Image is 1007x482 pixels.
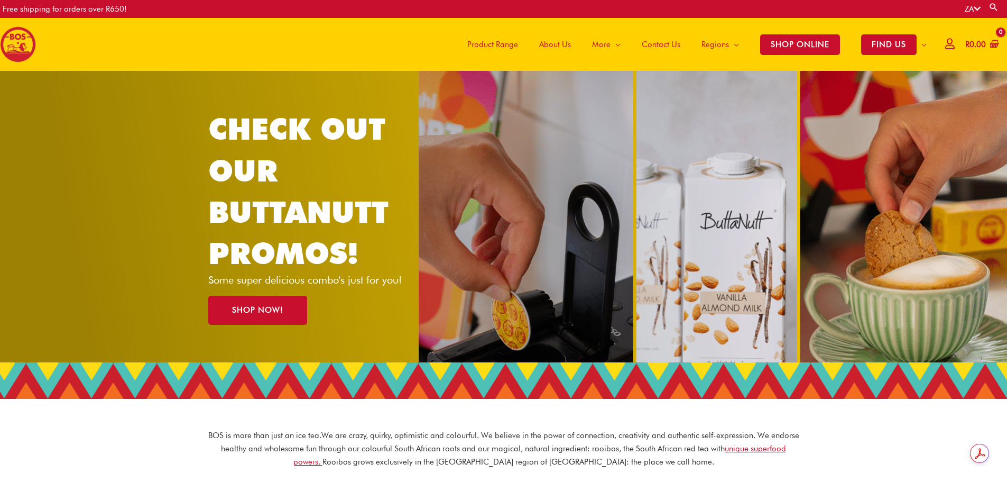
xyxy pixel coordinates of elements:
[457,18,529,71] a: Product Range
[208,429,800,468] p: BOS is more than just an ice tea. We are crazy, quirky, optimistic and colourful. We believe in t...
[691,18,750,71] a: Regions
[208,296,307,325] a: SHOP NOW!
[232,306,283,314] span: SHOP NOW!
[965,40,969,49] span: R
[592,29,611,60] span: More
[467,29,518,60] span: Product Range
[449,18,937,71] nav: Site Navigation
[701,29,729,60] span: Regions
[988,2,999,12] a: Search button
[965,40,986,49] bdi: 0.00
[861,34,917,55] span: FIND US
[963,33,999,57] a: View Shopping Cart, empty
[293,444,787,467] a: unique superfood powers.
[750,18,851,71] a: SHOP ONLINE
[760,34,840,55] span: SHOP ONLINE
[631,18,691,71] a: Contact Us
[208,111,389,271] a: CHECK OUT OUR BUTTANUTT PROMOS!
[539,29,571,60] span: About Us
[208,275,420,285] p: Some super delicious combo's just for you!
[529,18,581,71] a: About Us
[581,18,631,71] a: More
[642,29,680,60] span: Contact Us
[965,4,981,14] a: ZA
